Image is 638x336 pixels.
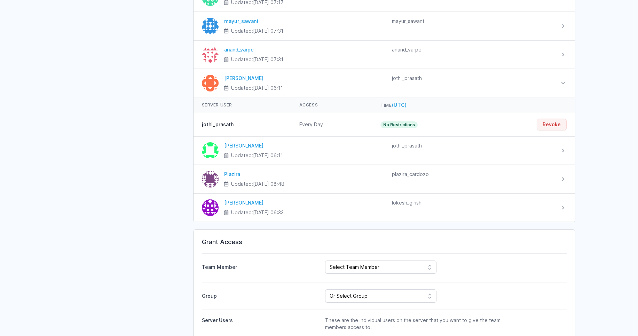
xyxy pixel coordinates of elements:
a: anand_varpe anand_varpe Updated:[DATE] 07:31 anand_varpe [194,41,575,69]
time: [DATE] 07:31 [253,56,283,62]
div: [PERSON_NAME] [224,142,386,149]
div: anand_varpe [224,46,386,53]
th: Time [372,97,481,113]
div: lokesh_girish [392,199,554,206]
div: Plazira [224,171,386,178]
img: Raheel Shaikh [202,75,219,91]
span: Updated: [231,85,283,91]
span: Updated: [231,27,283,34]
img: lokesh Girish [202,199,219,216]
a: Raheel Shaikh [PERSON_NAME] Updated:[DATE] 06:11 jothi_prasath [194,69,575,97]
span: Updated: [231,56,283,63]
td: Every Day [291,113,372,137]
th: Access [291,97,372,113]
span: (UTC) [392,102,407,108]
div: anand_varpe [392,46,554,53]
a: Jothi Prasath [PERSON_NAME] Updated:[DATE] 06:11 jothi_prasath [194,137,575,165]
a: lokesh Girish [PERSON_NAME] Updated:[DATE] 06:33 lokesh_girish [194,194,575,222]
div: jothi_prasath [392,142,554,149]
td: jothi_prasath [194,113,291,137]
time: [DATE] 06:11 [253,85,283,91]
p: These are the individual users on the server that you want to give the team members access to. [325,317,503,331]
label: Group [202,290,320,303]
span: Updated: [231,181,284,187]
div: plazira_cardozo [392,171,554,178]
div: Server Users [202,317,320,324]
span: Updated: [231,209,284,216]
time: [DATE] 06:11 [253,152,283,158]
img: Plazira [202,171,219,187]
div: mayur_sawant [392,18,554,25]
th: Server User [194,97,291,113]
time: [DATE] 06:33 [253,209,284,215]
img: mayur_sawant [202,18,219,34]
div: [PERSON_NAME] [224,75,386,82]
label: Team Member [202,261,320,271]
button: Revoke [537,119,567,130]
time: [DATE] 07:31 [253,28,283,34]
div: mayur_sawant [224,18,386,25]
h3: Grant Access [202,238,567,246]
img: anand_varpe [202,46,219,63]
span: Updated: [231,152,283,159]
div: [PERSON_NAME] [224,199,386,206]
a: mayur_sawant mayur_sawant Updated:[DATE] 07:31 mayur_sawant [194,12,575,40]
time: [DATE] 08:48 [253,181,284,187]
a: Plazira Plazira Updated:[DATE] 08:48 plazira_cardozo [194,165,575,193]
div: jothi_prasath [392,75,554,82]
span: No Restrictions [380,121,418,128]
img: Jothi Prasath [202,142,219,159]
